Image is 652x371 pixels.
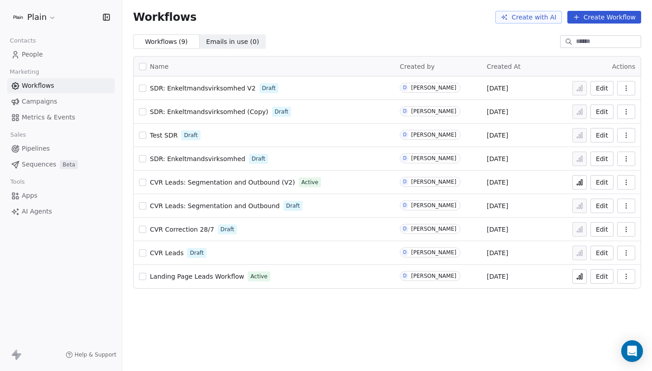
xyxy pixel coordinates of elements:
[487,248,508,257] span: [DATE]
[27,11,47,23] span: Plain
[6,128,30,142] span: Sales
[403,155,407,162] div: D
[150,85,256,92] span: SDR: Enkeltmandsvirksomhed V2
[22,191,38,200] span: Apps
[7,188,115,203] a: Apps
[75,351,116,358] span: Help & Support
[403,108,407,115] div: D
[411,273,456,279] div: [PERSON_NAME]
[286,202,300,210] span: Draft
[150,202,280,209] span: CVR Leads: Segmentation and Outbound
[495,11,562,24] button: Create with AI
[22,113,75,122] span: Metrics & Events
[150,108,268,115] span: SDR: Enkeltmandsvirksomhed (Copy)
[150,131,177,140] a: Test SDR
[590,222,614,237] button: Edit
[7,47,115,62] a: People
[133,11,197,24] span: Workflows
[190,249,203,257] span: Draft
[590,152,614,166] button: Edit
[6,175,29,189] span: Tools
[590,81,614,95] button: Edit
[13,12,24,23] img: Plain-Logo-Tile.png
[6,34,40,48] span: Contacts
[487,107,508,116] span: [DATE]
[411,226,456,232] div: [PERSON_NAME]
[590,128,614,143] button: Edit
[487,84,508,93] span: [DATE]
[411,85,456,91] div: [PERSON_NAME]
[150,272,244,281] a: Landing Page Leads Workflow
[612,63,635,70] span: Actions
[487,131,508,140] span: [DATE]
[487,272,508,281] span: [DATE]
[66,351,116,358] a: Help & Support
[302,178,318,186] span: Active
[221,225,234,233] span: Draft
[567,11,641,24] button: Create Workflow
[150,62,168,71] span: Name
[487,201,508,210] span: [DATE]
[411,202,456,209] div: [PERSON_NAME]
[150,273,244,280] span: Landing Page Leads Workflow
[487,154,508,163] span: [DATE]
[7,94,115,109] a: Campaigns
[60,160,78,169] span: Beta
[590,199,614,213] button: Edit
[150,226,214,233] span: CVR Correction 28/7
[262,84,276,92] span: Draft
[150,201,280,210] a: CVR Leads: Segmentation and Outbound
[252,155,265,163] span: Draft
[150,132,177,139] span: Test SDR
[150,179,295,186] span: CVR Leads: Segmentation and Outbound (V2)
[487,63,521,70] span: Created At
[22,97,57,106] span: Campaigns
[22,160,56,169] span: Sequences
[403,272,407,280] div: D
[403,249,407,256] div: D
[250,272,267,281] span: Active
[403,131,407,138] div: D
[403,202,407,209] div: D
[150,107,268,116] a: SDR: Enkeltmandsvirksomhed (Copy)
[411,249,456,256] div: [PERSON_NAME]
[487,178,508,187] span: [DATE]
[590,105,614,119] button: Edit
[7,157,115,172] a: SequencesBeta
[206,37,259,47] span: Emails in use ( 0 )
[403,225,407,233] div: D
[590,175,614,190] button: Edit
[487,225,508,234] span: [DATE]
[403,84,407,91] div: D
[22,207,52,216] span: AI Agents
[7,78,115,93] a: Workflows
[6,65,43,79] span: Marketing
[150,248,183,257] a: CVR Leads
[150,249,183,257] span: CVR Leads
[400,63,435,70] span: Created by
[411,155,456,162] div: [PERSON_NAME]
[7,110,115,125] a: Metrics & Events
[22,81,54,90] span: Workflows
[403,178,407,185] div: D
[22,144,50,153] span: Pipelines
[150,84,256,93] a: SDR: Enkeltmandsvirksomhed V2
[7,141,115,156] a: Pipelines
[411,132,456,138] div: [PERSON_NAME]
[11,10,58,25] button: Plain
[275,108,288,116] span: Draft
[590,246,614,260] button: Edit
[150,225,214,234] a: CVR Correction 28/7
[150,178,295,187] a: CVR Leads: Segmentation and Outbound (V2)
[590,269,614,284] button: Edit
[184,131,197,139] span: Draft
